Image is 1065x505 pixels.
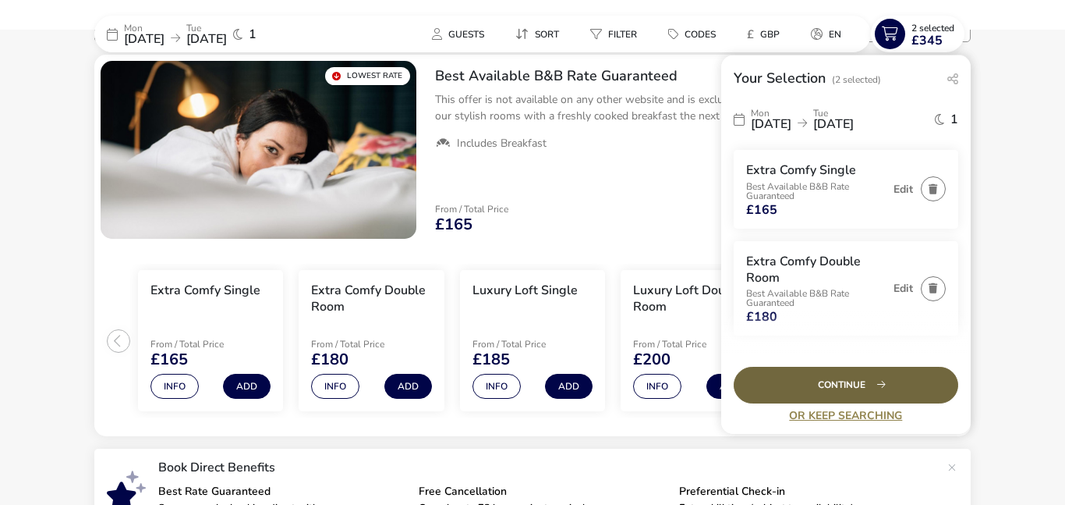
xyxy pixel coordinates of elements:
button: Info [311,374,359,399]
p: From / Total Price [150,340,261,349]
swiper-slide: 1 / 6 [130,264,291,418]
p: From / Total Price [472,340,583,349]
span: Filter [608,28,637,41]
span: £200 [633,352,670,368]
p: Best Rate Guaranteed [158,486,406,497]
span: Sort [535,28,559,41]
span: £180 [746,311,777,323]
span: £165 [150,352,188,368]
h3: Extra Comfy Double Room [311,283,431,315]
span: [DATE] [751,116,791,133]
button: en [798,23,854,45]
naf-pibe-menu-bar-item: £GBP [734,23,798,45]
button: Add [706,374,754,399]
p: Best Available B&B Rate Guaranteed [746,182,886,201]
p: From / Total Price [633,340,744,349]
span: £345 [911,34,943,47]
span: 2 Selected [911,22,954,34]
naf-pibe-menu-bar-item: Codes [656,23,734,45]
h3: Extra Comfy Single [746,162,886,179]
button: 2 Selected£345 [871,16,964,52]
span: 1 [249,28,257,41]
swiper-slide: 3 / 6 [452,264,613,418]
p: From / Total Price [435,204,508,214]
span: [DATE] [186,30,227,48]
div: Lowest Rate [325,67,410,85]
span: Includes Breakfast [457,137,547,151]
p: Book Direct Benefits [158,461,939,474]
span: Continue [818,380,874,390]
p: Preferential Check-in [679,486,927,497]
span: [DATE] [124,30,165,48]
button: Filter [578,23,649,45]
i: £ [747,27,754,42]
h3: Extra Comfy Single [150,283,260,299]
button: Info [472,374,521,399]
span: Codes [685,28,716,41]
naf-pibe-menu-bar-item: Sort [503,23,578,45]
a: Or Keep Searching [734,410,958,421]
span: Guests [448,28,484,41]
swiper-slide: 2 / 6 [291,264,451,418]
swiper-slide: 1 / 1 [101,61,416,239]
h2: Your Selection [734,69,826,87]
naf-pibe-menu-bar-item: Guests [419,23,503,45]
span: [DATE] [813,116,854,133]
span: (2 Selected) [832,73,881,86]
p: Tue [186,23,227,33]
p: From / Total Price [311,340,422,349]
span: £185 [472,352,510,368]
div: Best Available B&B Rate GuaranteedThis offer is not available on any other website and is exclusi... [423,55,971,164]
button: Add [223,374,271,399]
p: Mon [751,108,791,118]
p: Mon [124,23,165,33]
button: Codes [656,23,728,45]
h3: Extra Comfy Double Room [746,254,886,286]
button: Info [633,374,681,399]
swiper-slide: 4 / 6 [613,264,773,418]
naf-pibe-menu-bar-item: en [798,23,860,45]
span: 1 [950,113,958,126]
button: Info [150,374,199,399]
button: Add [384,374,432,399]
button: Add [545,374,593,399]
button: Sort [503,23,571,45]
p: Free Cancellation [419,486,667,497]
h2: Best Available B&B Rate Guaranteed [435,67,958,85]
button: Edit [893,183,913,195]
h3: Luxury Loft Single [472,283,578,299]
naf-pibe-menu-bar-item: Filter [578,23,656,45]
button: Guests [419,23,497,45]
span: GBP [760,28,780,41]
span: £165 [435,217,472,233]
h3: Luxury Loft Double Room [633,283,753,315]
div: Continue [734,367,958,404]
button: Edit [893,283,913,294]
p: This offer is not available on any other website and is exclusive to you! Enjoy an overnight stay... [435,91,958,124]
button: £GBP [734,23,792,45]
naf-pibe-menu-bar-item: 2 Selected£345 [871,16,971,52]
div: Mon[DATE]Tue[DATE]1 [94,16,328,52]
p: Best Available B&B Rate Guaranteed [746,289,886,308]
p: Tue [813,108,854,118]
div: Mon[DATE]Tue[DATE]1 [734,101,958,137]
span: en [829,28,841,41]
span: £180 [311,352,349,368]
span: £165 [746,204,777,216]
